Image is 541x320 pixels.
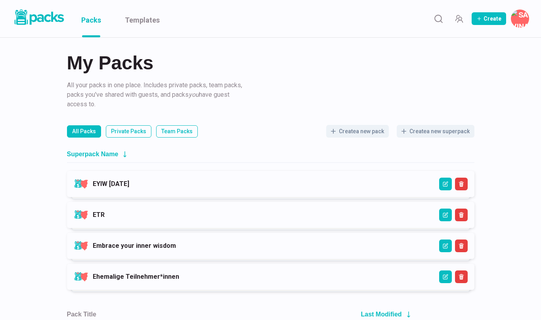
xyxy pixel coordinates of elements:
button: Createa new pack [326,125,389,138]
button: Delete Superpack [455,270,468,283]
button: Edit [439,270,452,283]
p: Private Packs [111,127,146,136]
button: Create Pack [472,12,506,25]
a: Packs logo [12,8,65,29]
h2: My Packs [67,54,474,73]
h2: Last Modified [361,310,402,318]
button: Edit [439,240,452,252]
button: Search [430,11,446,27]
i: you [189,91,199,98]
img: Packs logo [12,8,65,27]
h2: Pack Title [67,310,96,318]
p: All Packs [72,127,96,136]
button: Delete Superpack [455,209,468,221]
button: Edit [439,209,452,221]
h2: Superpack Name [67,150,119,158]
button: Savina Tilmann [511,10,529,28]
p: Team Packs [161,127,193,136]
p: All your packs in one place. Includes private packs, team packs, packs you've shared with guests,... [67,80,245,109]
button: Createa new superpack [397,125,474,138]
button: Delete Superpack [455,240,468,252]
button: Delete Superpack [455,178,468,190]
button: Manage Team Invites [451,11,467,27]
button: Edit [439,178,452,190]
